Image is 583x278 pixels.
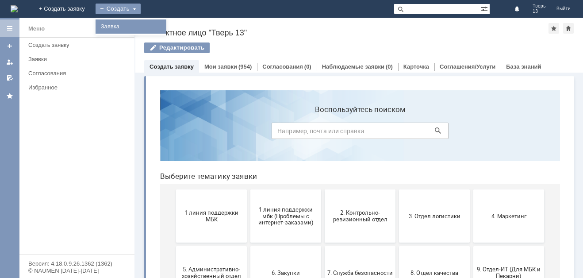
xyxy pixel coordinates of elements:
span: Финансовый отдел [323,243,388,249]
span: Бухгалтерия (для мбк) [26,243,91,249]
span: 3. Отдел логистики [249,129,314,136]
span: Тверь [533,4,546,9]
div: Сделать домашней страницей [563,23,574,34]
label: Воспользуйтесь поиском [119,22,295,31]
div: Заявки [28,56,129,62]
span: Отдел-ИТ (Офис) [249,243,314,249]
div: Добавить в избранное [548,23,559,34]
button: 4. Маркетинг [320,106,391,159]
span: 4. Маркетинг [323,129,388,136]
a: База знаний [506,63,541,70]
img: logo [11,5,18,12]
span: Отдел ИТ (1С) [100,243,165,249]
div: Избранное [28,84,119,91]
button: Финансовый отдел [320,220,391,273]
button: Отдел-ИТ (Битрикс24 и CRM) [172,220,242,273]
a: Заявка [97,21,165,32]
a: Наблюдаемые заявки [322,63,384,70]
span: 1 линия поддержки МБК [26,126,91,139]
span: Расширенный поиск [481,4,490,12]
span: 6. Закупки [100,186,165,193]
div: (0) [386,63,393,70]
button: Бухгалтерия (для мбк) [23,220,94,273]
span: 7. Служба безопасности [174,186,240,193]
button: Отдел ИТ (1С) [97,220,168,273]
div: Создать [96,4,141,14]
div: Меню [28,23,45,34]
span: 13 [533,9,546,14]
button: 1 линия поддержки мбк (Проблемы с интернет-заказами) [97,106,168,159]
span: 5. Административно-хозяйственный отдел [26,183,91,196]
span: Отдел-ИТ (Битрикс24 и CRM) [174,239,240,253]
a: Мои заявки [3,55,17,69]
button: 9. Отдел-ИТ (Для МБК и Пекарни) [320,163,391,216]
a: Карточка [403,63,429,70]
button: Отдел-ИТ (Офис) [246,220,317,273]
a: Соглашения/Услуги [440,63,495,70]
a: Согласования [25,66,133,80]
button: 7. Служба безопасности [172,163,242,216]
div: Создать заявку [28,42,129,48]
a: Создать заявку [3,39,17,53]
div: Версия: 4.18.0.9.26.1362 (1362) [28,261,126,266]
button: 8. Отдел качества [246,163,317,216]
a: Мои согласования [3,71,17,85]
div: Контактное лицо "Тверь 13" [144,28,548,37]
div: (954) [238,63,252,70]
span: 1 линия поддержки мбк (Проблемы с интернет-заказами) [100,123,165,143]
a: Согласования [262,63,303,70]
a: Создать заявку [150,63,194,70]
div: © NAUMEN [DATE]-[DATE] [28,268,126,274]
button: 2. Контрольно-ревизионный отдел [172,106,242,159]
input: Например, почта или справка [119,39,295,56]
button: 5. Административно-хозяйственный отдел [23,163,94,216]
a: Мои заявки [204,63,237,70]
a: Создать заявку [25,38,133,52]
div: Согласования [28,70,129,77]
button: 1 линия поддержки МБК [23,106,94,159]
div: (0) [304,63,311,70]
a: Заявки [25,52,133,66]
button: 3. Отдел логистики [246,106,317,159]
button: 6. Закупки [97,163,168,216]
span: 2. Контрольно-ревизионный отдел [174,126,240,139]
header: Выберите тематику заявки [7,89,407,97]
span: 8. Отдел качества [249,186,314,193]
span: 9. Отдел-ИТ (Для МБК и Пекарни) [323,183,388,196]
a: Перейти на домашнюю страницу [11,5,18,12]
